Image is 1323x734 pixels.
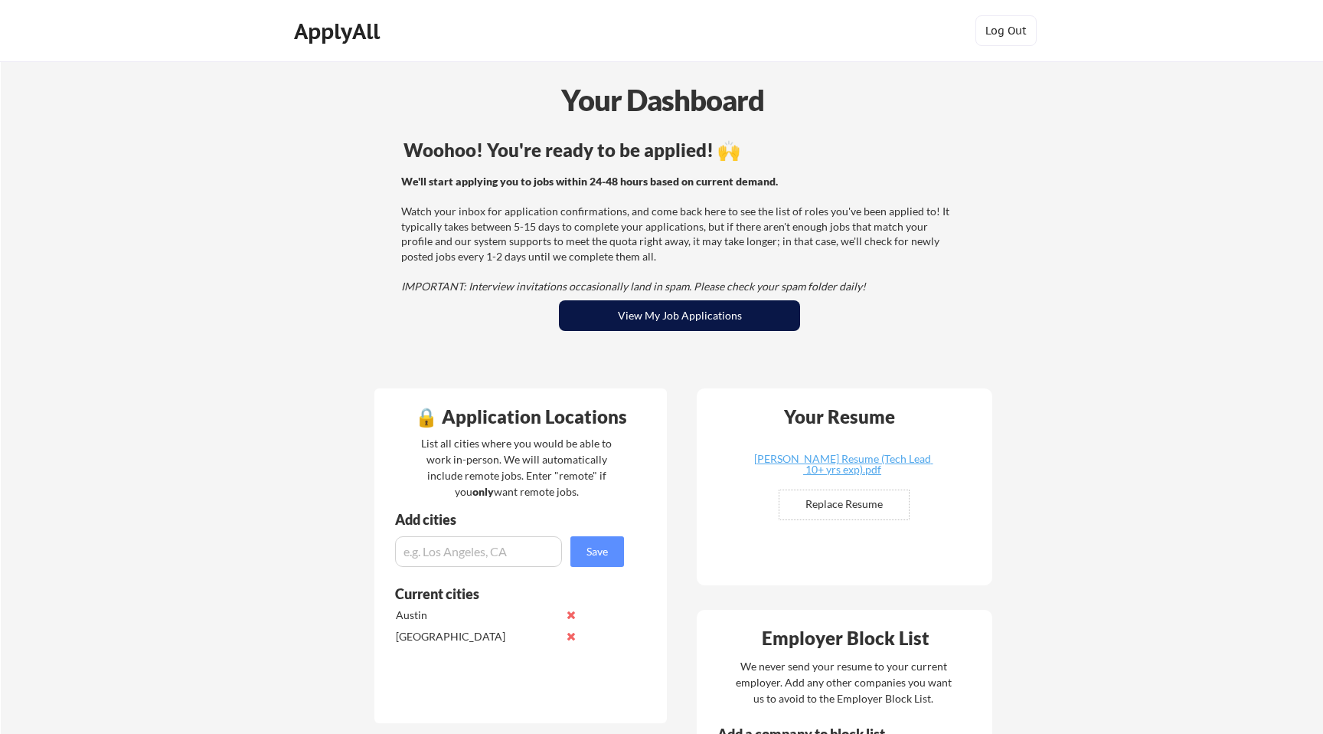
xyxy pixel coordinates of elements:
div: ApplyAll [294,18,384,44]
div: Your Dashboard [2,78,1323,122]
div: 🔒 Application Locations [378,408,663,426]
div: Add cities [395,513,628,526]
button: View My Job Applications [559,300,800,331]
input: e.g. Los Angeles, CA [395,536,562,567]
div: Your Resume [763,408,915,426]
div: [GEOGRAPHIC_DATA] [396,629,557,644]
div: Woohoo! You're ready to be applied! 🙌 [403,141,955,159]
div: Austin [396,608,557,623]
div: We never send your resume to your current employer. Add any other companies you want us to avoid ... [734,658,952,706]
div: Current cities [395,587,607,601]
div: [PERSON_NAME] Resume (Tech Lead 10+ yrs exp).pdf [751,454,933,475]
button: Save [570,536,624,567]
em: IMPORTANT: Interview invitations occasionally land in spam. Please check your spam folder daily! [401,280,866,293]
div: Employer Block List [703,629,988,647]
div: Watch your inbox for application confirmations, and come back here to see the list of roles you'v... [401,174,953,294]
a: [PERSON_NAME] Resume (Tech Lead 10+ yrs exp).pdf [751,454,933,477]
strong: We'll start applying you to jobs within 24-48 hours based on current demand. [401,175,778,188]
strong: only [472,485,494,498]
div: List all cities where you would be able to work in-person. We will automatically include remote j... [411,435,622,500]
button: Log Out [975,15,1037,46]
